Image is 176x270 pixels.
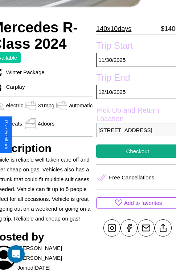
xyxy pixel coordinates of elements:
p: Free Cancellations [109,172,154,182]
p: electric [6,100,24,110]
p: Winter Package [3,67,45,77]
p: 4 seats [6,119,22,128]
div: Give Feedback [4,120,9,150]
img: gas [23,100,38,111]
p: automatic [69,100,93,110]
p: Add to favorites [124,198,162,208]
p: 31 mpg [38,100,54,110]
p: 140 x 10 days [96,23,131,35]
img: gas [54,100,69,111]
div: Open Intercom Messenger [7,245,25,263]
p: 4 doors [38,119,54,128]
img: gas [23,118,38,129]
p: [PERSON_NAME] [PERSON_NAME] [17,243,93,263]
p: Carplay [3,82,25,92]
